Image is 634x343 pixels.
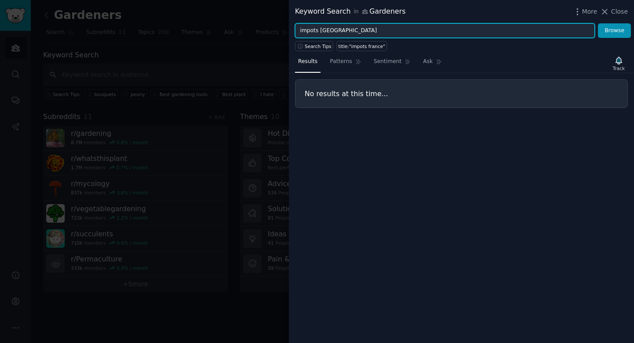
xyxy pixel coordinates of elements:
button: Close [600,7,628,16]
button: Search Tips [295,41,333,51]
a: Sentiment [371,55,414,73]
span: More [582,7,597,16]
div: Keyword Search Gardeners [295,6,405,17]
input: Try a keyword related to your business [295,23,595,38]
span: Patterns [330,58,352,66]
a: title:"impots france" [336,41,387,51]
div: Track [613,65,625,71]
span: in [354,8,358,16]
button: Browse [598,23,631,38]
span: Ask [423,58,433,66]
span: Sentiment [374,58,402,66]
button: Track [610,54,628,73]
span: Close [611,7,628,16]
div: title:"impots france" [339,43,385,49]
span: Search Tips [305,43,332,49]
span: Results [298,58,317,66]
a: Results [295,55,321,73]
a: Patterns [327,55,364,73]
button: More [573,7,597,16]
h3: No results at this time... [305,89,618,98]
a: Ask [420,55,445,73]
